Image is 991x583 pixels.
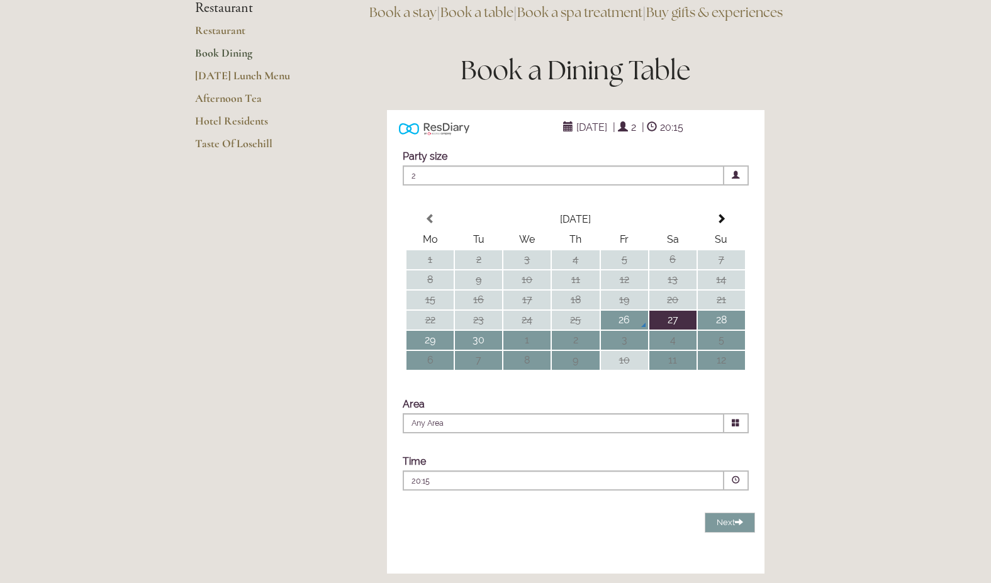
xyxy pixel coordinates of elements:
th: Fr [601,230,648,249]
h1: Book a Dining Table [356,52,797,89]
button: Next [705,513,755,533]
td: 14 [698,270,745,289]
td: 16 [455,291,502,309]
td: 19 [601,291,648,309]
td: 3 [503,250,551,269]
th: We [503,230,551,249]
td: 7 [698,250,745,269]
td: 27 [649,311,697,330]
td: 13 [649,270,697,289]
a: Afternoon Tea [195,91,315,114]
td: 8 [406,270,454,289]
span: | [613,121,615,133]
td: 3 [601,331,648,350]
label: Time [403,455,426,467]
a: Buy gifts & experiences [646,4,783,21]
td: 23 [455,311,502,330]
td: 1 [503,331,551,350]
span: Previous Month [425,214,435,224]
a: Hotel Residents [195,114,315,136]
td: 29 [406,331,454,350]
td: 1 [406,250,454,269]
span: Next Month [716,214,726,224]
td: 6 [406,351,454,370]
a: Book Dining [195,46,315,69]
span: [DATE] [573,118,610,136]
td: 6 [649,250,697,269]
p: 20:15 [412,475,639,487]
td: 30 [455,331,502,350]
td: 2 [455,250,502,269]
td: 5 [601,250,648,269]
th: Tu [455,230,502,249]
td: 18 [552,291,599,309]
img: Powered by ResDiary [399,119,469,138]
td: 9 [552,351,599,370]
td: 10 [601,351,648,370]
td: 15 [406,291,454,309]
td: 11 [552,270,599,289]
label: Party size [403,150,447,162]
td: 4 [649,331,697,350]
span: Next [717,518,743,527]
span: 20:15 [657,118,686,136]
th: Sa [649,230,697,249]
span: 2 [403,165,724,186]
td: 26 [601,311,648,330]
td: 21 [698,291,745,309]
th: Su [698,230,745,249]
td: 2 [552,331,599,350]
td: 28 [698,311,745,330]
span: | [642,121,644,133]
a: Book a table [440,4,513,21]
label: Area [403,398,425,410]
td: 20 [649,291,697,309]
a: Book a stay [369,4,437,21]
a: Taste Of Losehill [195,136,315,159]
td: 7 [455,351,502,370]
td: 11 [649,351,697,370]
td: 24 [503,311,551,330]
a: [DATE] Lunch Menu [195,69,315,91]
a: Restaurant [195,23,315,46]
td: 25 [552,311,599,330]
td: 9 [455,270,502,289]
td: 12 [698,351,745,370]
td: 5 [698,331,745,350]
th: Th [552,230,599,249]
td: 22 [406,311,454,330]
td: 17 [503,291,551,309]
a: Book a spa treatment [517,4,642,21]
td: 12 [601,270,648,289]
th: Mo [406,230,454,249]
td: 8 [503,351,551,370]
td: 4 [552,250,599,269]
td: 10 [503,270,551,289]
span: 2 [628,118,639,136]
th: Select Month [455,210,697,229]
